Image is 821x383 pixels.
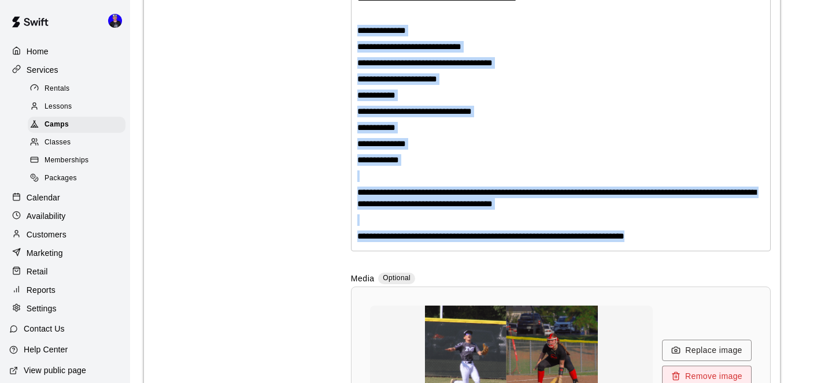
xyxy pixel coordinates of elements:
[45,155,88,166] span: Memberships
[27,266,48,277] p: Retail
[662,340,752,361] button: Replace image
[351,273,375,286] label: Media
[28,116,130,134] a: Camps
[24,344,68,355] p: Help Center
[45,101,72,113] span: Lessons
[383,274,410,282] span: Optional
[28,152,130,170] a: Memberships
[28,98,130,116] a: Lessons
[9,300,121,317] a: Settings
[9,189,121,206] a: Calendar
[28,170,130,188] a: Packages
[9,263,121,280] a: Retail
[28,135,125,151] div: Classes
[28,80,130,98] a: Rentals
[28,81,125,97] div: Rentals
[9,281,121,299] a: Reports
[27,284,56,296] p: Reports
[28,170,125,187] div: Packages
[9,207,121,225] a: Availability
[28,99,125,115] div: Lessons
[9,244,121,262] a: Marketing
[45,83,70,95] span: Rentals
[24,365,86,376] p: View public page
[28,153,125,169] div: Memberships
[27,247,63,259] p: Marketing
[108,14,122,28] img: Tyler LeClair
[27,46,49,57] p: Home
[9,61,121,79] a: Services
[27,210,66,222] p: Availability
[106,9,130,32] div: Tyler LeClair
[27,229,66,240] p: Customers
[9,43,121,60] a: Home
[28,134,130,152] a: Classes
[9,226,121,243] a: Customers
[24,323,65,334] p: Contact Us
[27,64,58,76] p: Services
[27,192,60,203] p: Calendar
[45,173,77,184] span: Packages
[28,117,125,133] div: Camps
[27,303,57,314] p: Settings
[45,119,69,131] span: Camps
[45,137,71,148] span: Classes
